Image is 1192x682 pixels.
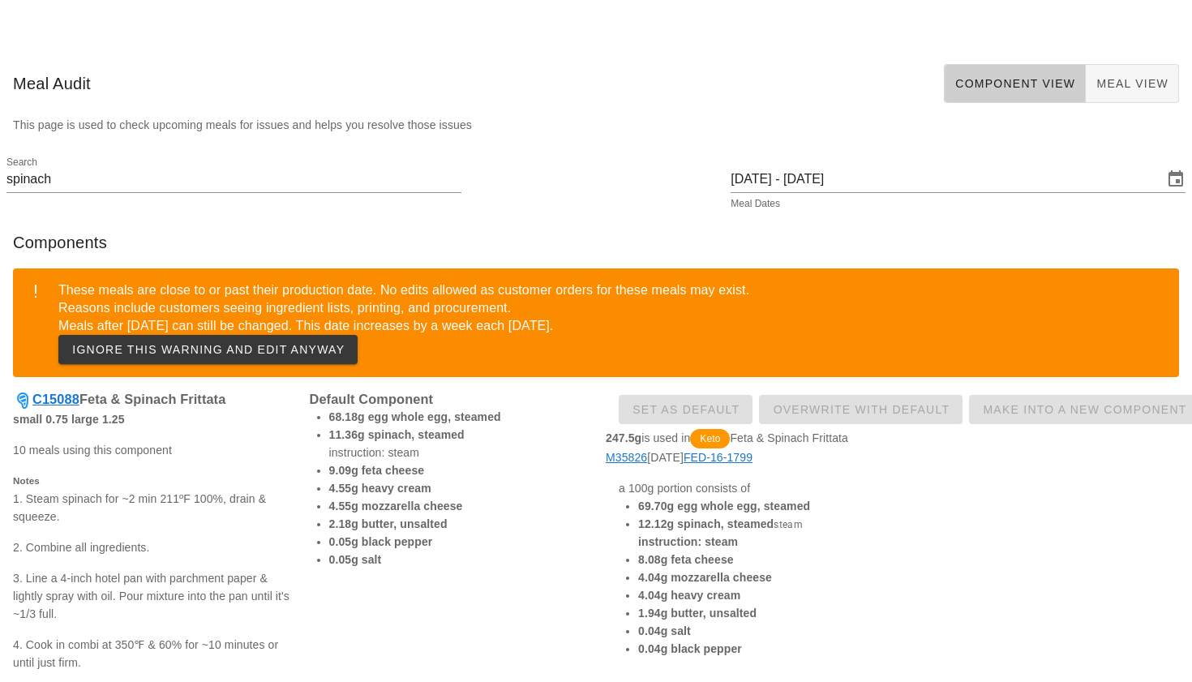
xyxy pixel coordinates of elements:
li: 69.70g egg whole egg, steamed [638,497,1166,515]
b: 4.55g mozzarella cheese [329,500,463,513]
p: 3. Line a 4-inch hotel pan with parchment paper & lightly spray with oil. Pour mixture into the p... [13,569,290,623]
li: 4.04g heavy cream [638,586,1166,604]
button: IGNORE THIS WARNING AND EDIT ANYWAY [58,335,358,364]
b: 247.5g [606,431,641,444]
a: M35826 [606,451,647,464]
div: instruction: steam [638,533,1166,551]
span: IGNORE THIS WARNING AND EDIT ANYWAY [71,343,345,356]
li: 1.94g butter, unsalted [638,604,1166,622]
button: Meal View [1086,64,1179,103]
h5: Notes [13,472,290,490]
b: 68.18g egg whole egg, steamed [329,410,501,423]
li: 8.08g feta cheese [638,551,1166,568]
span: steam [774,519,803,530]
span: Meal View [1096,77,1168,90]
a: FED-16-1799 [684,451,753,464]
h3: Default Component [310,390,587,408]
label: Search [6,157,37,169]
p: 2. Combine all ingredients. [13,538,290,556]
b: 2.18g butter, unsalted [329,517,448,530]
b: 9.09g feta cheese [329,464,425,477]
h3: Feta & Spinach Frittata [13,390,290,410]
li: 0.04g salt [638,622,1166,640]
h4: small 0.75 large 1.25 [13,410,290,428]
p: 10 meals using this component [13,441,290,459]
li: 12.12g spinach, steamed [638,515,1166,551]
div: is used in Feta & Spinach Frittata [DATE] [596,380,1189,680]
span: Keto [700,429,720,448]
p: 4. Cook in combi at 350℉ & 60% for ~10 minutes or until just firm. [13,636,290,671]
li: 0.04g black pepper [638,640,1166,658]
b: 0.05g black pepper [329,535,433,548]
div: a 100g portion consists of [619,479,1166,497]
b: 4.55g heavy cream [329,482,431,495]
div: Meal Dates [731,199,1186,208]
div: instruction: steam [329,444,587,461]
p: 1. Steam spinach for ~2 min 211ºF 100%, drain & squeeze. [13,490,290,525]
div: These meals are close to or past their production date. No edits allowed as customer orders for t... [58,281,1166,364]
b: 0.05g salt [329,553,382,566]
a: C15088 [32,392,79,406]
span: Component View [954,77,1075,90]
button: Component View [944,64,1086,103]
b: 11.36g spinach, steamed [329,428,465,441]
li: 4.04g mozzarella cheese [638,568,1166,586]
